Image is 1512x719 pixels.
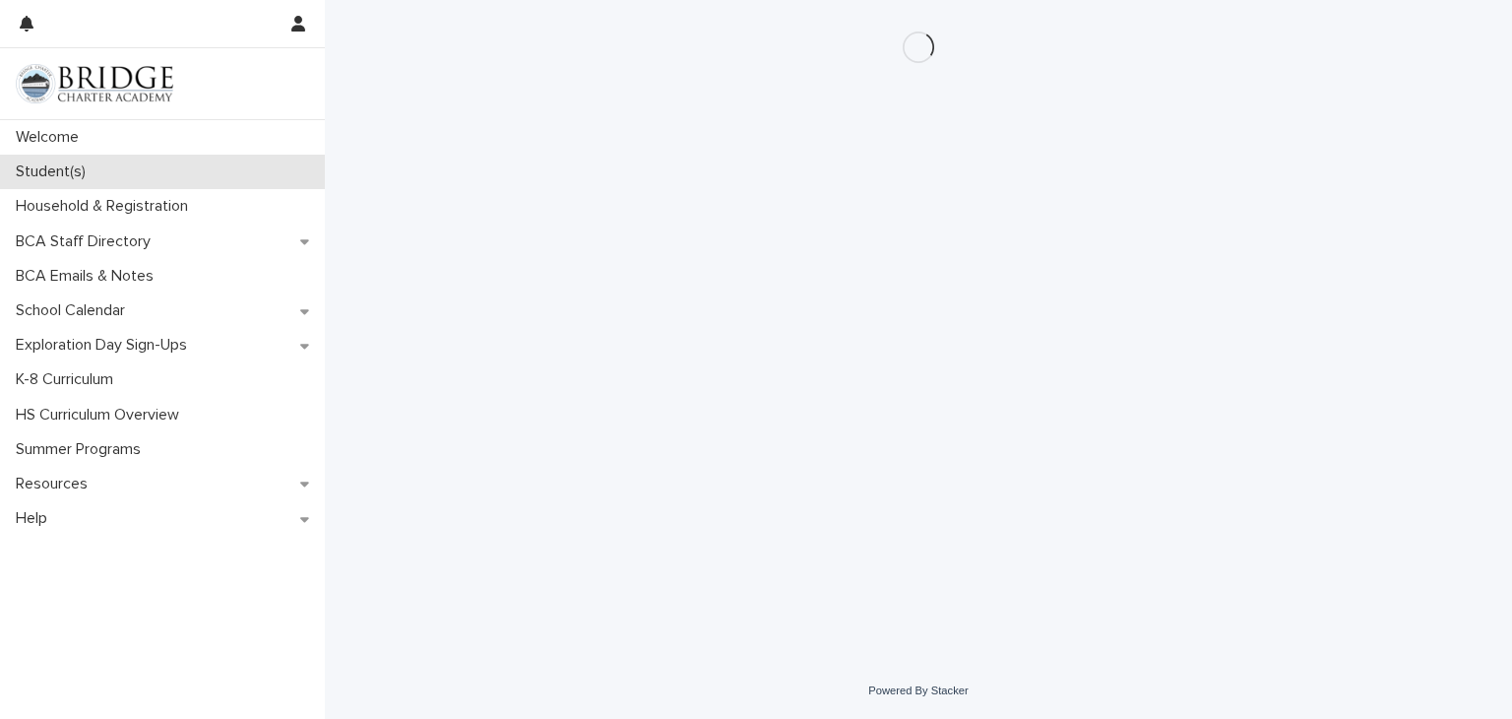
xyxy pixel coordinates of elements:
img: V1C1m3IdTEidaUdm9Hs0 [16,64,173,103]
p: School Calendar [8,301,141,320]
p: Help [8,509,63,528]
p: Resources [8,475,103,493]
p: Exploration Day Sign-Ups [8,336,203,355]
p: Student(s) [8,163,101,181]
a: Powered By Stacker [868,685,968,696]
p: HS Curriculum Overview [8,406,195,425]
p: Welcome [8,128,94,147]
p: Household & Registration [8,197,204,216]
p: BCA Emails & Notes [8,267,169,286]
p: K-8 Curriculum [8,370,129,389]
p: BCA Staff Directory [8,232,166,251]
p: Summer Programs [8,440,157,459]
